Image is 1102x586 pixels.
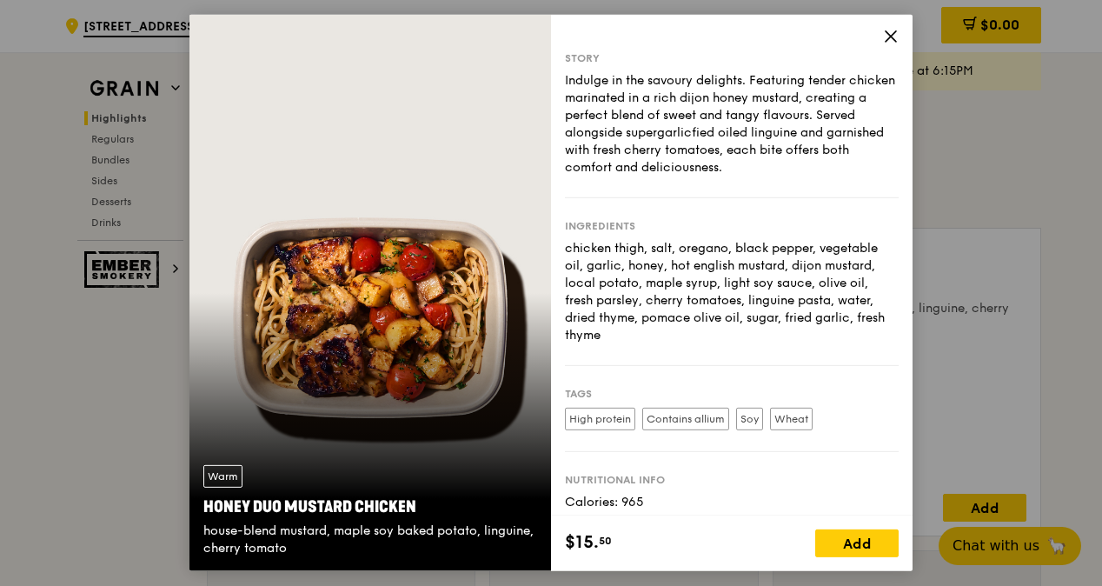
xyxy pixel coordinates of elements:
[565,494,899,511] div: Calories: 965
[736,408,763,430] label: Soy
[203,465,242,488] div: Warm
[203,523,537,557] div: house-blend mustard, maple soy baked potato, linguine, cherry tomato
[565,408,635,430] label: High protein
[565,72,899,176] div: Indulge in the savoury delights. Featuring tender chicken marinated in a rich dijon honey mustard...
[565,529,599,556] span: $15.
[815,529,899,557] div: Add
[565,387,899,401] div: Tags
[599,534,612,548] span: 50
[642,408,729,430] label: Contains allium
[565,219,899,233] div: Ingredients
[565,473,899,487] div: Nutritional info
[565,51,899,65] div: Story
[770,408,813,430] label: Wheat
[203,495,537,519] div: Honey Duo Mustard Chicken
[565,240,899,344] div: chicken thigh, salt, oregano, black pepper, vegetable oil, garlic, honey, hot english mustard, di...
